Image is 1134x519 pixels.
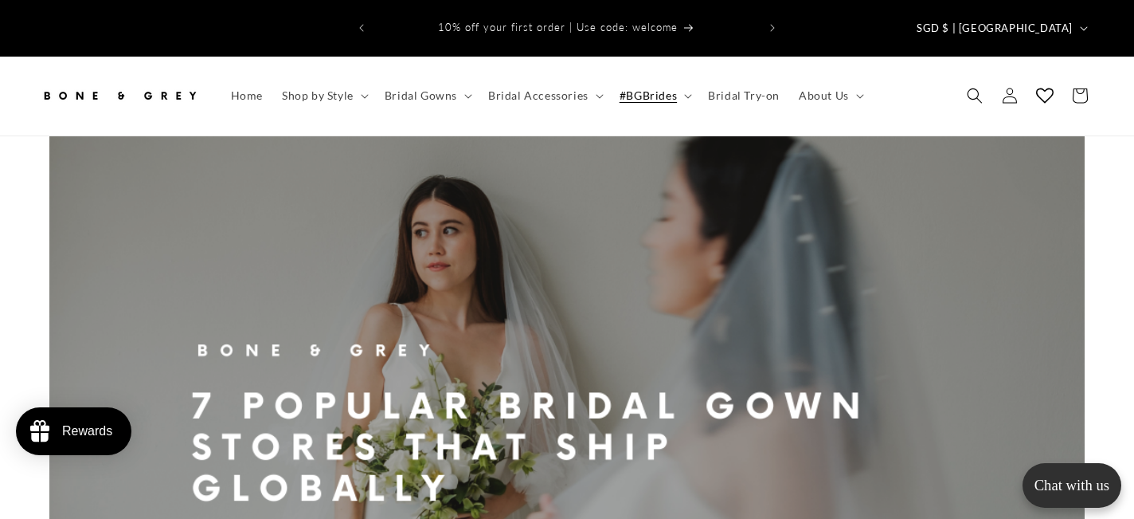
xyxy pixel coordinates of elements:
[34,73,205,120] a: Bone and Grey Bridal
[698,79,789,112] a: Bridal Try-on
[789,79,870,112] summary: About Us
[344,13,379,43] button: Previous announcement
[708,88,780,103] span: Bridal Try-on
[40,78,199,113] img: Bone and Grey Bridal
[957,78,992,113] summary: Search
[272,79,375,112] summary: Shop by Style
[282,88,354,103] span: Shop by Style
[907,13,1094,43] button: SGD $ | [GEOGRAPHIC_DATA]
[1023,477,1121,494] p: Chat with us
[620,88,677,103] span: #BGBrides
[917,21,1073,37] span: SGD $ | [GEOGRAPHIC_DATA]
[479,79,610,112] summary: Bridal Accessories
[755,13,790,43] button: Next announcement
[799,88,849,103] span: About Us
[438,21,678,33] span: 10% off your first order | Use code: welcome
[610,79,698,112] summary: #BGBrides
[221,79,272,112] a: Home
[231,88,263,103] span: Home
[488,88,589,103] span: Bridal Accessories
[385,88,457,103] span: Bridal Gowns
[62,424,112,438] div: Rewards
[375,79,479,112] summary: Bridal Gowns
[1023,463,1121,508] button: Open chatbox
